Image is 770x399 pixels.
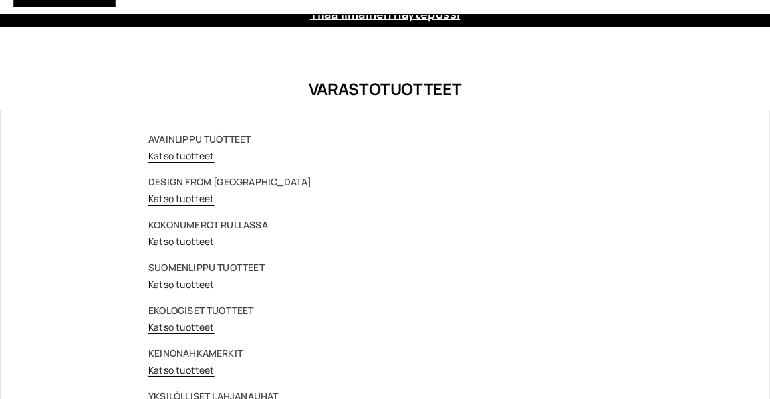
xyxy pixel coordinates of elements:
a: Katso tuotteet [148,278,215,291]
a: Katso tuotteet [148,321,215,333]
strong: KOKONUMEROT RULLASSA [148,218,268,231]
a: Katso tuotteet [148,364,215,376]
strong: EKOLOGISET TUOTTEET [148,304,254,317]
a: Katso tuotteet [148,192,215,205]
strong: KEINONAHKAMERKIT [148,347,243,360]
a: Katso tuotteet [148,235,215,248]
h1: Varastotuotteet [20,78,750,100]
strong: SUOMENLIPPU TUOTTEET [148,261,265,274]
strong: AVAINLIPPU TUOTTEET [148,133,251,145]
strong: DESIGN FROM [GEOGRAPHIC_DATA] [148,175,311,188]
a: Katso tuotteet [148,149,215,162]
